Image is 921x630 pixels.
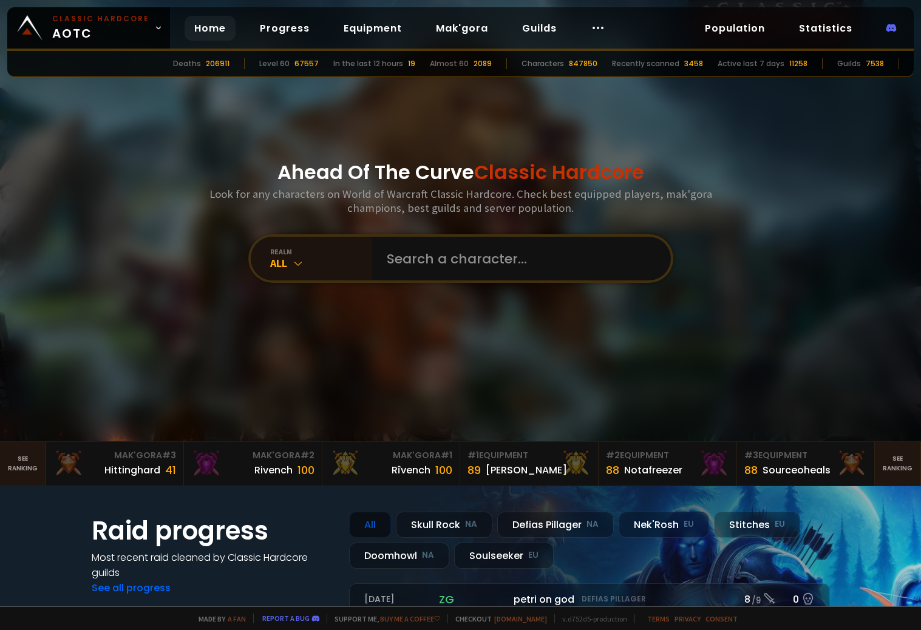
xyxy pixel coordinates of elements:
div: 100 [297,462,314,478]
div: 3458 [684,58,703,69]
div: 7538 [866,58,884,69]
div: Stitches [714,512,800,538]
a: Statistics [789,16,862,41]
div: Almost 60 [430,58,469,69]
h4: Most recent raid cleaned by Classic Hardcore guilds [92,550,335,580]
small: NA [465,518,477,530]
div: Doomhowl [349,543,449,569]
a: #1Equipment89[PERSON_NAME] [460,442,599,486]
div: Guilds [837,58,861,69]
div: 67557 [294,58,319,69]
a: Progress [250,16,319,41]
a: Equipment [334,16,412,41]
div: Mak'Gora [53,449,177,462]
small: NA [586,518,599,530]
a: Seeranking [875,442,921,486]
span: v. d752d5 - production [554,614,627,623]
small: NA [422,549,434,561]
a: Mak'Gora#3Hittinghard41 [46,442,185,486]
a: Terms [647,614,670,623]
span: # 1 [467,449,479,461]
small: EU [775,518,785,530]
a: #2Equipment88Notafreezer [599,442,737,486]
a: a fan [228,614,246,623]
small: Classic Hardcore [52,13,149,24]
span: # 2 [606,449,620,461]
div: 847850 [569,58,597,69]
div: Mak'Gora [330,449,453,462]
a: Guilds [512,16,566,41]
div: Nek'Rosh [619,512,709,538]
div: Notafreezer [624,462,682,478]
div: 41 [165,462,176,478]
div: Active last 7 days [718,58,784,69]
div: Hittinghard [104,462,160,478]
div: All [270,256,372,270]
a: Report a bug [262,614,310,623]
div: 2089 [474,58,492,69]
span: AOTC [52,13,149,42]
a: [DATE]zgpetri on godDefias Pillager8 /90 [349,583,830,615]
a: Classic HardcoreAOTC [7,7,170,49]
span: # 3 [744,449,758,461]
div: Rîvench [392,462,430,478]
div: [PERSON_NAME] [486,462,567,478]
div: Skull Rock [396,512,492,538]
h1: Ahead Of The Curve [277,158,644,187]
span: Made by [191,614,246,623]
div: 11258 [789,58,807,69]
a: Consent [705,614,738,623]
a: Home [185,16,236,41]
small: EU [528,549,539,561]
span: Checkout [447,614,547,623]
div: 206911 [206,58,229,69]
input: Search a character... [379,237,656,280]
div: Defias Pillager [497,512,614,538]
div: Equipment [606,449,729,462]
div: Characters [522,58,564,69]
div: 88 [744,462,758,478]
span: # 1 [441,449,452,461]
a: Mak'Gora#2Rivench100 [184,442,322,486]
a: Mak'Gora#1Rîvench100 [322,442,461,486]
a: Privacy [675,614,701,623]
h1: Raid progress [92,512,335,550]
div: 88 [606,462,619,478]
small: EU [684,518,694,530]
div: In the last 12 hours [333,58,403,69]
div: Sourceoheals [763,462,831,478]
div: All [349,512,391,538]
a: Population [695,16,775,41]
a: #3Equipment88Sourceoheals [737,442,875,486]
a: See all progress [92,581,171,595]
h3: Look for any characters on World of Warcraft Classic Hardcore. Check best equipped players, mak'g... [205,187,717,215]
div: Mak'Gora [191,449,314,462]
span: Classic Hardcore [474,158,644,186]
div: Rivench [254,462,293,478]
div: 89 [467,462,481,478]
div: Recently scanned [612,58,679,69]
div: realm [270,247,372,256]
span: # 2 [301,449,314,461]
div: Equipment [467,449,591,462]
div: Deaths [173,58,201,69]
div: Level 60 [259,58,290,69]
a: Mak'gora [426,16,498,41]
a: [DOMAIN_NAME] [494,614,547,623]
div: Soulseeker [454,543,554,569]
div: 19 [408,58,415,69]
span: # 3 [162,449,176,461]
span: Support me, [327,614,440,623]
div: 100 [435,462,452,478]
a: Buy me a coffee [380,614,440,623]
div: Equipment [744,449,868,462]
